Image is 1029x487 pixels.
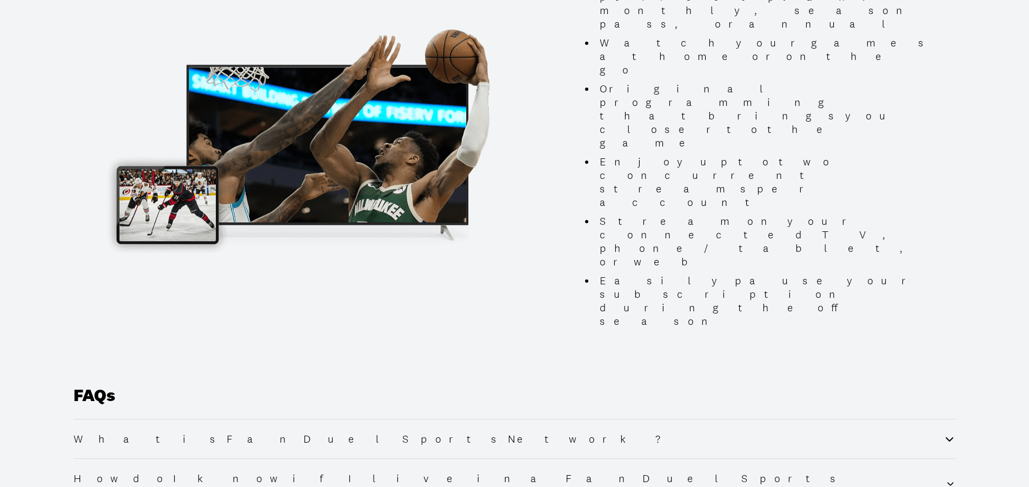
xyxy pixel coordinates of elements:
li: Enjoy up to two concurrent streams per account [595,155,933,209]
img: Promotional Image [96,17,531,262]
li: Watch your games at home or on the go [595,36,933,77]
li: Stream on your connected TV, phone/tablet, or web [595,215,933,269]
li: Easily pause your subscription during the off season [595,274,933,328]
li: Original programming that brings you closer to the game [595,82,933,150]
h1: FAQs [74,385,956,419]
h2: What is FanDuel Sports Network? [74,432,680,445]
